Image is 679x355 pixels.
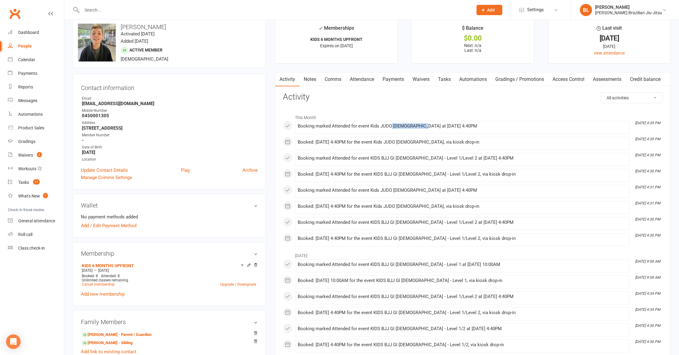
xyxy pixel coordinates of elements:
li: [DATE] [283,249,663,259]
div: Waivers [18,153,33,158]
a: KIDS 6 MONTHS UPFRONT [82,263,134,268]
a: Cancel membership [82,282,115,287]
div: Roll call [18,232,32,237]
a: Product Sales [8,121,64,135]
i: [DATE] 4:34 PM [635,291,660,296]
span: 11 [33,179,40,184]
div: Booking marked Attended for event KIDS BJJ GI [DEMOGRAPHIC_DATA] - Level 1/Level 2 at [DATE] 4:40PM [298,156,627,161]
div: Booking marked Attended for event KIDS BJJ GI [DEMOGRAPHIC_DATA] - Level 1/Level 2 at [DATE] 4:40PM [298,294,627,299]
i: [DATE] 9:58 AM [635,275,660,280]
strong: [STREET_ADDRESS] [82,125,258,131]
a: Add new membership [81,291,125,297]
a: Class kiosk mode [8,241,64,255]
strong: 0450001305 [82,113,258,118]
i: [DATE] 9:58 AM [635,259,660,264]
i: [DATE] 4:30 PM [635,169,660,173]
div: [PERSON_NAME] [595,5,662,10]
a: Access Control [548,72,589,86]
a: Gradings [8,135,64,148]
a: General attendance kiosk mode [8,214,64,228]
a: People [8,39,64,53]
span: Booked: 8 [82,274,98,278]
h3: Activity [283,92,663,102]
div: Address [82,120,258,126]
a: Credit balance [626,72,665,86]
strong: [EMAIL_ADDRESS][DOMAIN_NAME] [82,101,258,106]
i: [DATE] 4:30 PM [635,233,660,237]
i: [DATE] 4:34 PM [635,307,660,312]
li: This Month [283,111,663,121]
div: $0.00 [417,35,528,41]
a: [PERSON_NAME] - Parent / Guardian [82,332,152,338]
a: Activity [275,72,299,86]
i: [DATE] 4:36 PM [635,340,660,344]
div: Date of Birth [82,144,258,150]
a: Reports [8,80,64,94]
i: [DATE] 4:30 PM [635,153,660,157]
a: Clubworx [7,6,22,21]
span: Active member [129,48,162,52]
div: — [80,268,258,273]
div: Booking marked Attended for event KIDS BJJ GI [DEMOGRAPHIC_DATA] - Level 1/Level 2 at [DATE] 4:40PM [298,220,627,225]
time: Activated [DATE] [121,31,155,37]
div: Booking marked Attended for event KIDS BJJ GI [DEMOGRAPHIC_DATA] - Level 1 at [DATE] 10:00AM [298,262,627,267]
h3: Membership [81,250,258,257]
i: [DATE] 4:31 PM [635,201,660,205]
a: Attendance [346,72,378,86]
div: People [18,44,32,48]
div: Booking marked Attended for event KIDS BJJ GI [DEMOGRAPHIC_DATA] - Level 1/2 at [DATE] 4:40PM [298,326,627,331]
a: Add / Edit Payment Method [81,222,136,229]
h3: Family Members [81,319,258,325]
span: Settings [527,3,544,17]
div: Payments [18,71,37,76]
div: Class check-in [18,246,45,250]
span: Unlimited classes remaining [82,278,128,282]
div: Mobile Number [82,108,258,114]
div: What's New [18,194,40,198]
li: No payment methods added [81,213,258,221]
div: Reports [18,85,33,89]
h3: Contact information [81,82,258,91]
a: Waivers 2 [8,148,64,162]
div: BL [580,4,592,16]
div: Booked: [DATE] 10:00AM for the event KIDS BJJ GI [DEMOGRAPHIC_DATA] - Level 1, via kiosk drop-in [298,278,627,283]
div: [PERSON_NAME] Brazilian Jiu-Jitsu [595,10,662,15]
span: Expires on [DATE] [320,43,353,48]
a: Dashboard [8,26,64,39]
div: Booked: [DATE] 4:40PM for the event Kids JUDO [DEMOGRAPHIC_DATA], via kiosk drop-in [298,204,627,209]
span: [DATE] [82,268,92,273]
h3: [PERSON_NAME] [78,24,261,30]
i: ✓ [319,25,323,31]
a: Automations [8,108,64,121]
a: Messages [8,94,64,108]
div: Memberships [319,24,354,35]
div: Booked: [DATE] 4:40PM for the event KIDS BJJ GI [DEMOGRAPHIC_DATA] - Level 1/Level 2, via kiosk d... [298,172,627,177]
a: view attendance [594,51,625,55]
a: Payments [8,67,64,80]
div: Calendar [18,57,35,62]
a: [PERSON_NAME] - Sibling [82,340,132,346]
span: 1 [43,193,48,198]
div: Booked: [DATE] 4:40PM for the event KIDS BJJ GI [DEMOGRAPHIC_DATA] - Level 1/Level 2, via kiosk d... [298,236,627,241]
span: [DEMOGRAPHIC_DATA] [121,56,168,62]
div: Automations [18,112,43,117]
i: [DATE] 4:30 PM [635,217,660,221]
a: Notes [299,72,320,86]
div: Location [82,157,258,162]
a: Automations [455,72,491,86]
span: Add [487,8,495,12]
a: Gradings / Promotions [491,72,548,86]
div: [DATE] [554,35,665,41]
a: What's New1 [8,189,64,203]
div: Dashboard [18,30,39,35]
strong: [DATE] [82,150,258,155]
div: $ Balance [462,24,483,35]
div: Booking marked Attended for event Kids JUDO [DEMOGRAPHIC_DATA] at [DATE] 4:40PM [298,188,627,193]
div: Booked: [DATE] 4:40PM for the event KIDS BJJ GI [DEMOGRAPHIC_DATA] - Level 1/2, via kiosk drop-in [298,342,627,347]
div: Gradings [18,139,35,144]
time: Added [DATE] [121,38,148,44]
h3: Wallet [81,202,258,209]
strong: - [82,138,258,143]
div: Booked: [DATE] 4:40PM for the event Kids JUDO [DEMOGRAPHIC_DATA], via kiosk drop-in [298,140,627,145]
div: General attendance [18,218,55,223]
